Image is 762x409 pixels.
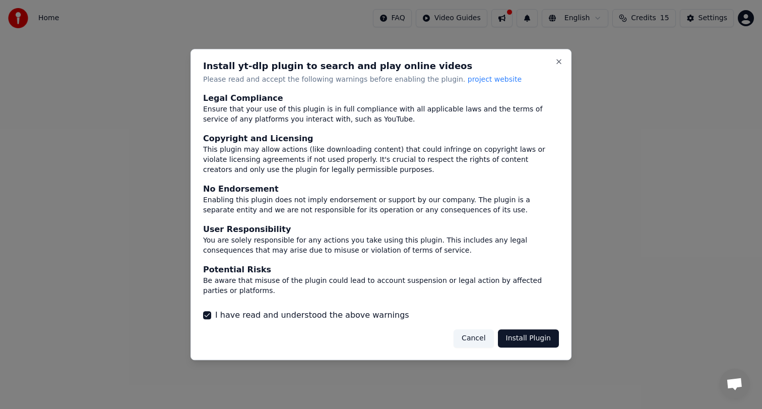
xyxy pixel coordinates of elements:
p: Please read and accept the following warnings before enabling the plugin. [203,75,559,85]
div: Copyright and Licensing [203,133,559,145]
div: Enabling this plugin does not imply endorsement or support by our company. The plugin is a separa... [203,196,559,216]
div: Be aware that misuse of the plugin could lead to account suspension or legal action by affected p... [203,276,559,297]
button: Install Plugin [498,329,559,347]
div: Potential Risks [203,264,559,276]
div: You are solely responsible for any actions you take using this plugin. This includes any legal co... [203,236,559,256]
div: User Responsibility [203,224,559,236]
h2: Install yt-dlp plugin to search and play online videos [203,62,559,71]
div: Ensure that your use of this plugin is in full compliance with all applicable laws and the terms ... [203,105,559,125]
label: I have read and understood the above warnings [215,309,409,321]
div: Legal Compliance [203,93,559,105]
span: project website [468,75,522,83]
button: Cancel [454,329,493,347]
div: This plugin may allow actions (like downloading content) that could infringe on copyright laws or... [203,145,559,176]
div: No Endorsement [203,184,559,196]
